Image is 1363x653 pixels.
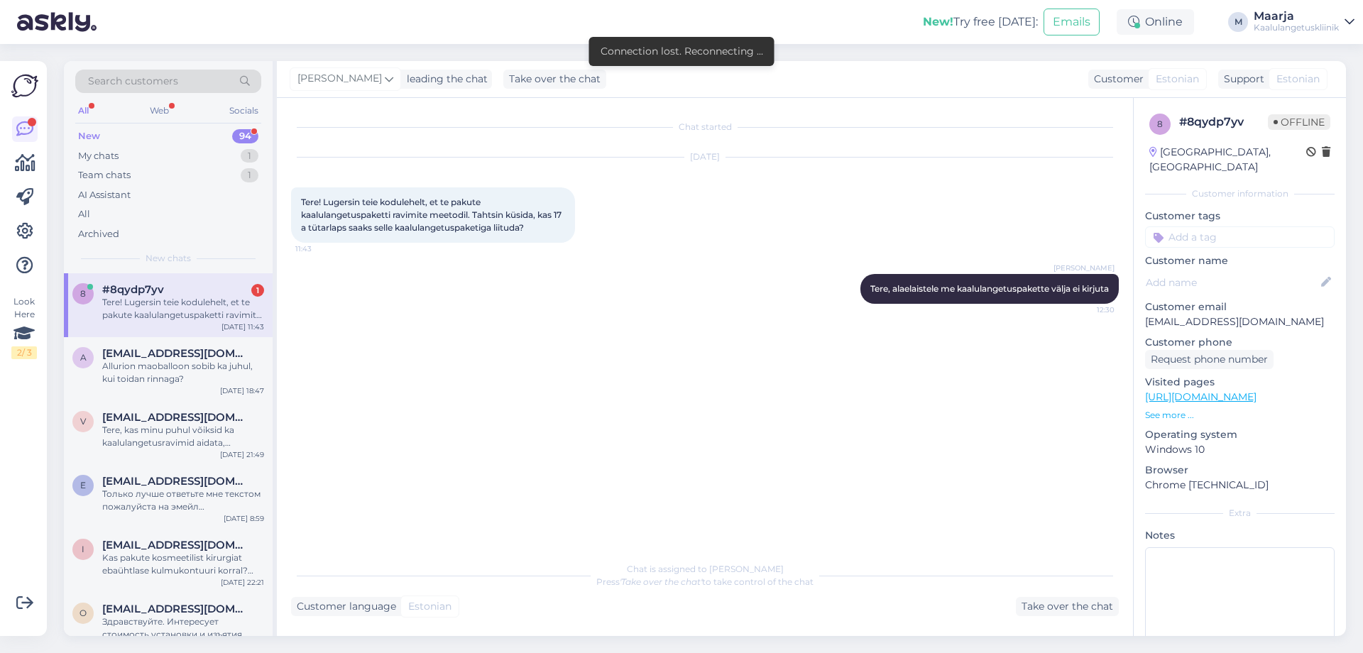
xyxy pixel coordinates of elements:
[1254,22,1339,33] div: Kaalulangetuskliinik
[241,149,258,163] div: 1
[601,44,763,59] div: Connection lost. Reconnecting ...
[1179,114,1268,131] div: # 8qydp7yv
[221,322,264,332] div: [DATE] 11:43
[401,72,488,87] div: leading the chat
[923,13,1038,31] div: Try free [DATE]:
[1145,478,1335,493] p: Chrome [TECHNICAL_ID]
[226,101,261,120] div: Socials
[1145,350,1274,369] div: Request phone number
[102,296,264,322] div: Tere! Lugersin teie kodulehelt, et te pakute kaalulangetuspaketti ravimite meetodil. Tahtsin küsi...
[1157,119,1163,129] span: 8
[295,243,349,254] span: 11:43
[1254,11,1354,33] a: MaarjaKaalulangetuskliinik
[1146,275,1318,290] input: Add name
[78,207,90,221] div: All
[870,283,1109,294] span: Tere, alaelaistele me kaalulangetuspakette välja ei kirjuta
[78,188,131,202] div: AI Assistant
[11,72,38,99] img: Askly Logo
[78,149,119,163] div: My chats
[596,576,814,587] span: Press to take control of the chat
[1145,314,1335,329] p: [EMAIL_ADDRESS][DOMAIN_NAME]
[102,539,250,552] span: ilumetsroven@gmail.com
[1145,409,1335,422] p: See more ...
[232,129,258,143] div: 94
[301,197,564,233] span: Tere! Lugersin teie kodulehelt, et te pakute kaalulangetuspaketti ravimite meetodil. Tahtsin küsi...
[102,347,250,360] span: arminegrigorjan@gmail.com
[102,603,250,615] span: oksana300568@mail.ru
[503,70,606,89] div: Take over the chat
[102,488,264,513] div: Только лучше ответьте мне текстом пожалуйста на эмейл [EMAIL_ADDRESS][DOMAIN_NAME] или смс , а то...
[1228,12,1248,32] div: M
[1145,390,1257,403] a: [URL][DOMAIN_NAME]
[1145,463,1335,478] p: Browser
[147,101,172,120] div: Web
[78,168,131,182] div: Team chats
[1218,72,1264,87] div: Support
[923,15,953,28] b: New!
[1145,528,1335,543] p: Notes
[221,577,264,588] div: [DATE] 22:21
[102,411,250,424] span: veronikanahkur@gmail.com
[408,599,451,614] span: Estonian
[146,252,191,265] span: New chats
[1149,145,1306,175] div: [GEOGRAPHIC_DATA], [GEOGRAPHIC_DATA]
[80,608,87,618] span: o
[102,360,264,385] div: Allurion maoballoon sobib ka juhul, kui toidan rinnaga?
[297,71,382,87] span: [PERSON_NAME]
[1145,507,1335,520] div: Extra
[1145,335,1335,350] p: Customer phone
[1053,263,1115,273] span: [PERSON_NAME]
[78,227,119,241] div: Archived
[251,284,264,297] div: 1
[1276,72,1320,87] span: Estonian
[220,385,264,396] div: [DATE] 18:47
[102,552,264,577] div: Kas pakute kosmeetilist kirurgiat ebaühtlase kulmukontuuri korral? Näiteks luutsemendi kasutamist?
[1145,226,1335,248] input: Add a tag
[11,295,37,359] div: Look Here
[1145,375,1335,390] p: Visited pages
[1016,597,1119,616] div: Take over the chat
[291,121,1119,133] div: Chat started
[11,346,37,359] div: 2 / 3
[1117,9,1194,35] div: Online
[1145,427,1335,442] p: Operating system
[1145,253,1335,268] p: Customer name
[82,544,84,554] span: i
[78,129,100,143] div: New
[80,480,86,490] span: e
[241,168,258,182] div: 1
[1145,300,1335,314] p: Customer email
[1145,187,1335,200] div: Customer information
[1088,72,1144,87] div: Customer
[102,283,164,296] span: #8qydp7yv
[1145,442,1335,457] p: Windows 10
[620,576,702,587] i: 'Take over the chat'
[1156,72,1199,87] span: Estonian
[102,475,250,488] span: explose2@inbox.lv
[627,564,784,574] span: Chat is assigned to [PERSON_NAME]
[88,74,178,89] span: Search customers
[291,599,396,614] div: Customer language
[1044,9,1100,35] button: Emails
[102,424,264,449] div: Tere, kas minu puhul võiksid ka kaalulangetusravimid aidata, [PERSON_NAME] just hädas söögiisu su...
[80,288,86,299] span: 8
[1145,209,1335,224] p: Customer tags
[1268,114,1330,130] span: Offline
[220,449,264,460] div: [DATE] 21:49
[80,352,87,363] span: a
[102,615,264,641] div: Здравствуйте. Интересует стоимость установки и изъятия внутрижелудочного баллона.
[291,150,1119,163] div: [DATE]
[1061,304,1115,315] span: 12:30
[1254,11,1339,22] div: Maarja
[80,416,86,427] span: v
[224,513,264,524] div: [DATE] 8:59
[75,101,92,120] div: All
